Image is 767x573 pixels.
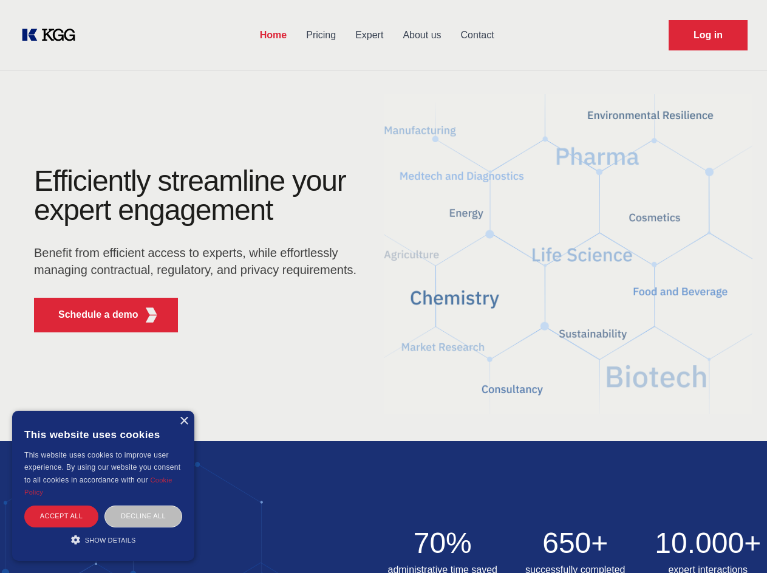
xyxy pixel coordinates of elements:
div: Decline all [104,506,182,527]
a: Cookie Policy [24,476,172,496]
p: Benefit from efficient access to experts, while effortlessly managing contractual, regulatory, an... [34,244,364,278]
div: Accept all [24,506,98,527]
a: Home [250,19,296,51]
a: Pricing [296,19,346,51]
div: Show details [24,534,182,546]
a: Contact [451,19,504,51]
div: This website uses cookies [24,420,182,449]
a: KOL Knowledge Platform: Talk to Key External Experts (KEE) [19,26,85,45]
button: Schedule a demoKGG Fifth Element RED [34,298,178,332]
h2: 70% [384,529,502,558]
span: This website uses cookies to improve user experience. By using our website you consent to all coo... [24,451,180,484]
a: Expert [346,19,393,51]
div: Close [179,417,188,426]
span: Show details [85,537,136,544]
p: Schedule a demo [58,307,138,322]
a: Request Demo [669,20,748,50]
a: About us [393,19,451,51]
img: KGG Fifth Element RED [144,307,159,323]
h2: 650+ [516,529,635,558]
h1: Efficiently streamline your expert engagement [34,166,364,225]
img: KGG Fifth Element RED [384,79,753,429]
